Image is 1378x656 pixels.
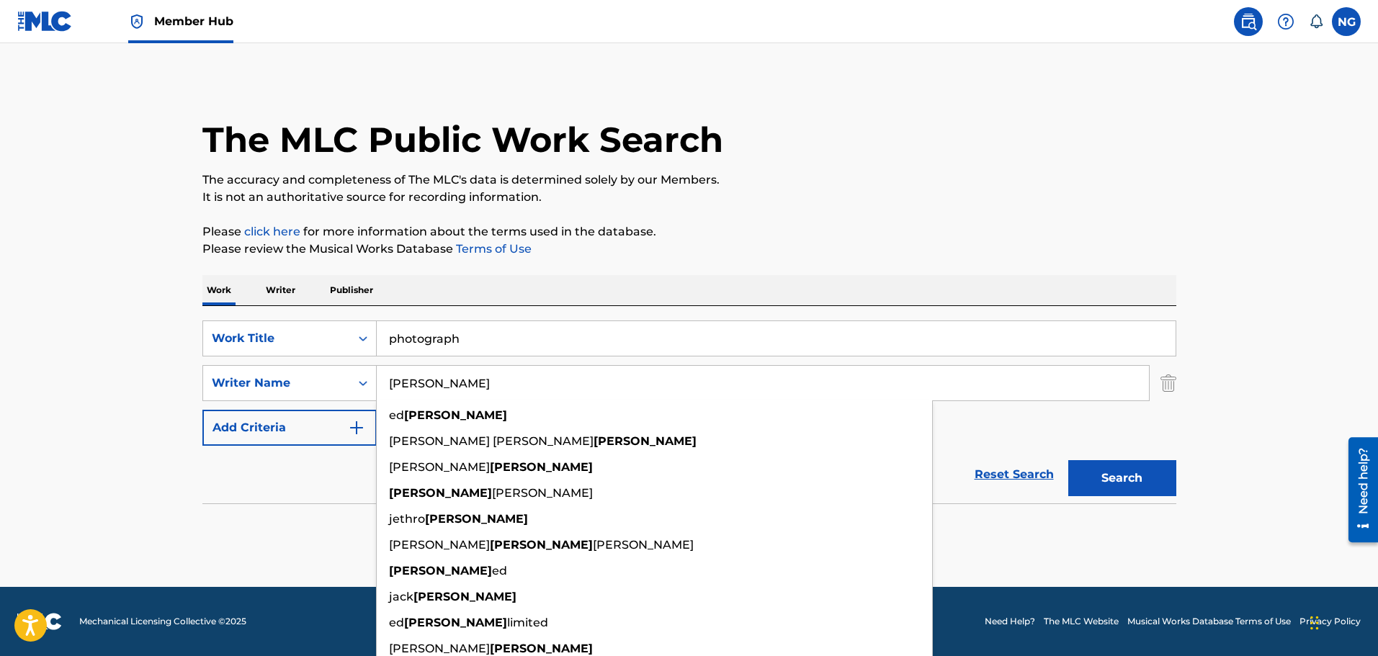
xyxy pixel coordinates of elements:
img: logo [17,613,62,630]
a: Public Search [1234,7,1263,36]
img: Top Rightsholder [128,13,146,30]
strong: [PERSON_NAME] [425,512,528,526]
span: ed [492,564,507,578]
span: ed [389,408,404,422]
span: jethro [389,512,425,526]
button: Add Criteria [202,410,377,446]
span: ed [389,616,404,629]
form: Search Form [202,320,1176,503]
div: Work Title [212,330,341,347]
span: [PERSON_NAME] [593,538,694,552]
div: User Menu [1332,7,1361,36]
button: Search [1068,460,1176,496]
div: Drag [1310,601,1319,644]
strong: [PERSON_NAME] [594,434,697,448]
strong: [PERSON_NAME] [389,486,492,500]
div: Help [1271,7,1300,36]
img: search [1240,13,1257,30]
div: Notifications [1309,14,1323,29]
strong: [PERSON_NAME] [389,564,492,578]
span: Mechanical Licensing Collective © 2025 [79,615,246,628]
span: Member Hub [154,13,233,30]
a: Privacy Policy [1299,615,1361,628]
span: limited [507,616,548,629]
span: [PERSON_NAME] [492,486,593,500]
p: It is not an authoritative source for recording information. [202,189,1176,206]
strong: [PERSON_NAME] [404,616,507,629]
a: Need Help? [985,615,1035,628]
p: Please for more information about the terms used in the database. [202,223,1176,241]
img: Delete Criterion [1160,365,1176,401]
p: Please review the Musical Works Database [202,241,1176,258]
strong: [PERSON_NAME] [490,538,593,552]
a: Reset Search [967,459,1061,490]
p: The accuracy and completeness of The MLC's data is determined solely by our Members. [202,171,1176,189]
a: Musical Works Database Terms of Use [1127,615,1291,628]
h1: The MLC Public Work Search [202,118,723,161]
a: Terms of Use [453,242,532,256]
iframe: Resource Center [1338,431,1378,547]
span: [PERSON_NAME] [389,460,490,474]
p: Writer [261,275,300,305]
img: help [1277,13,1294,30]
strong: [PERSON_NAME] [413,590,516,603]
span: [PERSON_NAME] [389,538,490,552]
strong: [PERSON_NAME] [490,460,593,474]
strong: [PERSON_NAME] [404,408,507,422]
iframe: Chat Widget [1306,587,1378,656]
img: 9d2ae6d4665cec9f34b9.svg [348,419,365,436]
p: Publisher [326,275,377,305]
span: jack [389,590,413,603]
span: [PERSON_NAME] [389,642,490,655]
img: MLC Logo [17,11,73,32]
p: Work [202,275,236,305]
a: click here [244,225,300,238]
div: Writer Name [212,374,341,392]
span: [PERSON_NAME] [PERSON_NAME] [389,434,594,448]
strong: [PERSON_NAME] [490,642,593,655]
a: The MLC Website [1044,615,1119,628]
